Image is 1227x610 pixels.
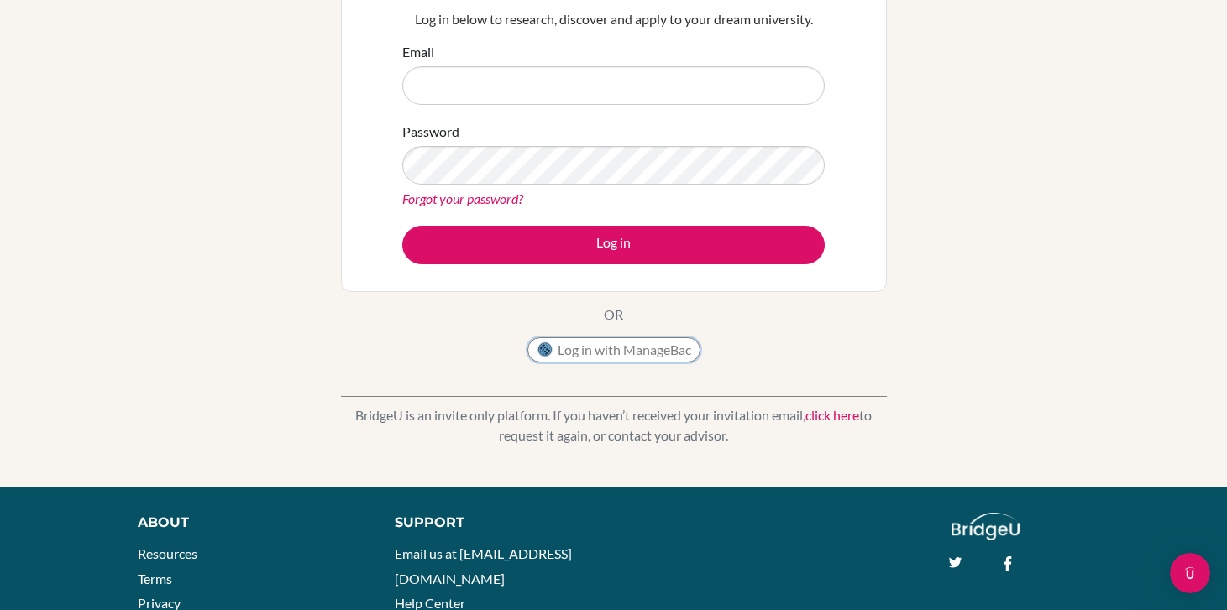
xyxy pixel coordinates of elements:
[604,305,623,325] p: OR
[805,407,859,423] a: click here
[395,545,572,587] a: Email us at [EMAIL_ADDRESS][DOMAIN_NAME]
[402,42,434,62] label: Email
[952,513,1020,540] img: logo_white@2x-f4f0deed5e89b7ecb1c2cc34c3e3d731f90f0f143d5ea2071677605dd97b5244.png
[402,122,459,142] label: Password
[138,513,357,533] div: About
[402,9,825,29] p: Log in below to research, discover and apply to your dream university.
[1170,553,1210,593] iframe: Intercom live chat
[402,226,825,264] button: Log in
[138,545,197,561] a: Resources
[402,190,523,206] a: Forgot your password?
[527,337,700,362] button: Log in with ManageBac
[341,405,887,446] p: BridgeU is an invite only platform. If you haven’t received your invitation email, to request it ...
[395,513,596,533] div: Support
[138,571,172,587] a: Terms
